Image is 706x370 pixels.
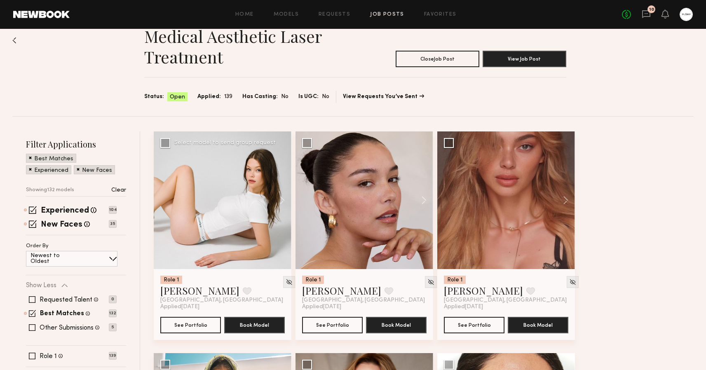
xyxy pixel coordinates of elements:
p: 104 [109,206,117,214]
a: 10 [642,9,651,20]
button: Book Model [224,317,285,333]
p: Order By [26,244,49,249]
span: 139 [224,92,232,101]
a: [PERSON_NAME] [160,284,239,297]
label: Role 1 [40,353,57,360]
button: View Job Post [483,51,566,67]
p: Show Less [26,282,56,289]
img: Unhide Model [569,279,576,286]
span: [GEOGRAPHIC_DATA], [GEOGRAPHIC_DATA] [444,297,567,304]
img: Back to previous page [12,37,16,44]
a: View Requests You’ve Sent [343,94,424,100]
p: 0 [109,295,117,303]
p: Showing 132 models [26,187,74,193]
span: No [322,92,329,101]
p: 5 [109,323,117,331]
p: Best Matches [34,156,73,162]
button: See Portfolio [160,317,221,333]
span: [GEOGRAPHIC_DATA], [GEOGRAPHIC_DATA] [160,297,283,304]
a: Models [274,12,299,17]
label: Experienced [41,207,89,215]
div: Role 1 [302,276,324,284]
div: 10 [649,7,654,12]
span: No [281,92,288,101]
label: Other Submissions [40,325,94,331]
button: Book Model [366,317,427,333]
p: Newest to Oldest [30,253,80,265]
div: Applied [DATE] [444,304,568,310]
div: Applied [DATE] [302,304,427,310]
span: Applied: [197,92,221,101]
button: See Portfolio [302,317,363,333]
img: Unhide Model [427,279,434,286]
a: Requests [319,12,350,17]
label: Best Matches [40,311,84,317]
div: Role 1 [444,276,466,284]
a: Book Model [224,321,285,328]
div: Applied [DATE] [160,304,285,310]
a: Favorites [424,12,457,17]
span: Status: [144,92,164,101]
a: Home [235,12,254,17]
h2: Filter Applications [26,138,126,150]
p: New Faces [82,168,112,173]
button: Book Model [508,317,568,333]
div: Select model to send group request [174,140,276,146]
a: Book Model [508,321,568,328]
p: 139 [109,352,117,360]
label: New Faces [41,221,82,229]
a: Book Model [366,321,427,328]
span: Open [170,93,185,101]
button: CloseJob Post [396,51,479,67]
a: Job Posts [370,12,404,17]
span: Is UGC: [298,92,319,101]
img: Unhide Model [286,279,293,286]
span: [GEOGRAPHIC_DATA], [GEOGRAPHIC_DATA] [302,297,425,304]
p: Experienced [34,168,68,173]
div: Role 1 [160,276,182,284]
span: Has Casting: [242,92,278,101]
button: See Portfolio [444,317,504,333]
p: 132 [109,309,117,317]
a: [PERSON_NAME] [444,284,523,297]
h1: Medical Aesthetic Laser Treatment [144,26,355,67]
label: Requested Talent [40,297,92,303]
a: [PERSON_NAME] [302,284,381,297]
p: Clear [111,187,126,193]
p: 35 [109,220,117,228]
